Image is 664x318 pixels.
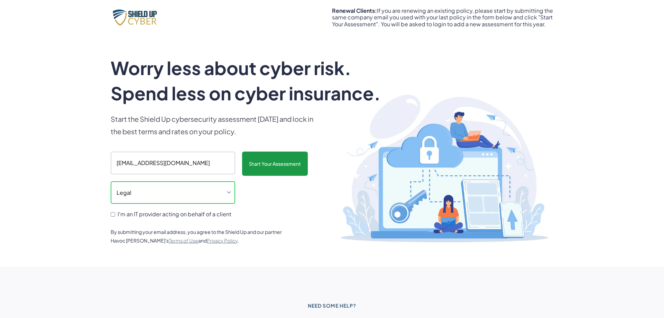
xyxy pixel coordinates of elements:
form: scanform [111,152,318,219]
div: If you are renewing an existing policy, please start by submitting the same company email you use... [332,7,553,27]
input: Enter your company email [111,152,235,174]
div: Need some help? [308,301,357,310]
a: Privacy Policy [207,237,238,244]
strong: Renewal Clients: [332,7,377,14]
input: Start Your Assessment [242,152,308,176]
a: Terms of Use [169,237,198,244]
div: By submitting your email address, you agree to the Shield Up and our partner Havoc [PERSON_NAME]'... [111,228,290,245]
h1: Worry less about cyber risk. Spend less on cyber insurance. [111,55,398,106]
p: Start the Shield Up cybersecurity assessment [DATE] and lock in the best terms and rates on your ... [111,113,318,138]
span: I'm an IT provider acting on behalf of a client [118,211,231,217]
img: Shield Up Cyber Logo [111,8,163,27]
input: I'm an IT provider acting on behalf of a client [111,212,115,217]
